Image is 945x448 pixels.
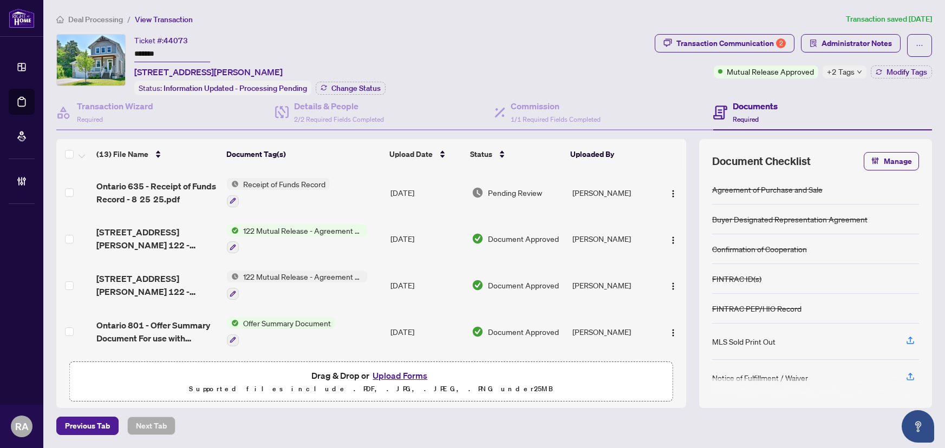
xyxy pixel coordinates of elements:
span: Upload Date [389,148,433,160]
span: Information Updated - Processing Pending [164,83,307,93]
img: Status Icon [227,178,239,190]
img: Document Status [472,279,484,291]
span: RA [15,419,29,434]
button: Logo [664,276,682,294]
th: Status [466,139,566,169]
button: Logo [664,323,682,340]
span: Manage [884,153,912,170]
span: Document Approved [488,233,559,245]
span: Mutual Release Approved [727,65,814,77]
div: Agreement of Purchase and Sale [712,183,823,195]
span: Ontario 635 - Receipt of Funds Record - 8 25 25.pdf [96,180,219,206]
div: Transaction Communication [676,35,786,52]
th: Uploaded By [566,139,655,169]
img: Logo [669,189,677,198]
button: Status IconOffer Summary Document [227,317,335,346]
span: Change Status [331,84,381,92]
th: Document Tag(s) [222,139,385,169]
img: logo [9,8,35,28]
span: Offer Summary Document [239,317,335,329]
th: (13) File Name [92,139,222,169]
div: Buyer Designated Representation Agreement [712,213,868,225]
span: Status [470,148,492,160]
td: [PERSON_NAME] [568,308,657,355]
td: [PERSON_NAME] [568,216,657,262]
span: ellipsis [916,42,923,49]
button: Transaction Communication2 [655,34,794,52]
span: Deal Processing [68,15,123,24]
img: Document Status [472,187,484,199]
th: Upload Date [385,139,466,169]
h4: Details & People [294,100,384,113]
span: 122 Mutual Release - Agreement of Purchase and Sale [239,225,367,236]
td: [DATE] [386,308,467,355]
div: 2 [776,38,786,48]
span: [STREET_ADDRESS][PERSON_NAME] [134,65,283,78]
img: Logo [669,282,677,291]
span: 1/1 Required Fields Completed [511,115,601,123]
button: Manage [864,152,919,170]
img: Document Status [472,233,484,245]
button: Change Status [316,82,386,95]
span: Administrator Notes [822,35,892,52]
img: Logo [669,236,677,245]
img: Status Icon [227,317,239,329]
span: Document Checklist [712,154,811,169]
div: FINTRAC PEP/HIO Record [712,302,801,314]
span: Drag & Drop orUpload FormsSupported files include .PDF, .JPG, .JPEG, .PNG under25MB [70,362,673,402]
span: home [56,16,64,23]
span: Receipt of Funds Record [239,178,330,190]
span: Document Approved [488,326,559,338]
button: Modify Tags [871,65,932,78]
span: Modify Tags [887,68,927,76]
td: [PERSON_NAME] [568,355,657,401]
td: [DATE] [386,169,467,216]
li: / [127,13,131,25]
div: MLS Sold Print Out [712,335,775,347]
button: Status Icon122 Mutual Release - Agreement of Purchase and Sale [227,271,367,300]
span: 44073 [164,36,188,45]
button: Logo [664,184,682,201]
td: [DATE] [386,216,467,262]
span: solution [810,39,817,47]
h4: Transaction Wizard [77,100,153,113]
h4: Commission [511,100,601,113]
td: [DATE] [386,262,467,308]
span: Required [77,115,103,123]
span: [STREET_ADDRESS][PERSON_NAME] 122 - Mutual Release 8 11 25 SIGNED.pdf [96,226,219,252]
div: Status: [134,81,311,95]
p: Supported files include .PDF, .JPG, .JPEG, .PNG under 25 MB [76,383,666,396]
img: Document Status [472,326,484,338]
span: Drag & Drop or [311,368,431,383]
div: Confirmation of Cooperation [712,243,807,255]
span: [STREET_ADDRESS][PERSON_NAME] 122 - Mutual Release EXECUTED.pdf [96,272,219,298]
button: Logo [664,230,682,247]
span: (13) File Name [96,148,148,160]
span: View Transaction [135,15,193,24]
div: FINTRAC ID(s) [712,273,761,285]
button: Status Icon122 Mutual Release - Agreement of Purchase and Sale [227,225,367,254]
span: Pending Review [488,187,542,199]
button: Status IconReceipt of Funds Record [227,178,330,207]
span: 2/2 Required Fields Completed [294,115,384,123]
img: Status Icon [227,225,239,236]
td: [PERSON_NAME] [568,169,657,216]
td: [DATE] [386,355,467,401]
img: Status Icon [227,271,239,282]
article: Transaction saved [DATE] [846,13,932,25]
button: Open asap [902,410,934,443]
div: Notice of Fulfillment / Waiver [712,372,808,384]
span: Previous Tab [65,417,110,434]
span: +2 Tags [827,65,855,78]
img: Logo [669,328,677,337]
td: [PERSON_NAME] [568,262,657,308]
span: Document Approved [488,279,559,291]
span: 122 Mutual Release - Agreement of Purchase and Sale [239,271,367,282]
div: Ticket #: [134,34,188,47]
button: Administrator Notes [801,34,901,52]
span: Ontario 801 - Offer Summary Document For use with Agreement of Purchase and Sale SIGNED.pdf [96,319,219,345]
img: IMG-S12262924_1.jpg [57,35,125,85]
button: Previous Tab [56,417,119,435]
h4: Documents [733,100,778,113]
button: Upload Forms [369,368,431,383]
